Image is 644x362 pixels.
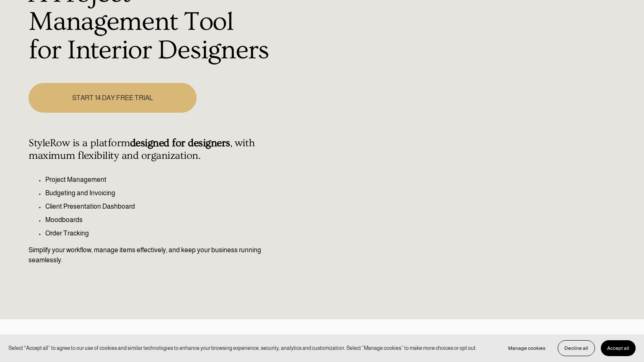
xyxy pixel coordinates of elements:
[8,344,477,352] p: Select “Accept all” to agree to our use of cookies and similar technologies to enhance your brows...
[502,340,552,356] button: Manage cookies
[45,188,270,198] p: Budgeting and Invoicing
[601,340,636,356] button: Accept all
[130,137,230,149] strong: designed for designers
[45,228,270,238] p: Order Tracking
[29,83,196,113] a: START 14 DAY FREE TRIAL
[558,340,595,356] button: Decline all
[29,137,270,162] h4: StyleRow is a platform , with maximum flexibility and organization.
[45,202,270,212] p: Client Presentation Dashboard
[45,175,270,185] p: Project Management
[45,215,270,225] p: Moodboards
[564,345,588,351] span: Decline all
[508,345,545,351] span: Manage cookies
[607,345,629,351] span: Accept all
[29,245,270,265] p: Simplify your workflow, manage items effectively, and keep your business running seamlessly.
